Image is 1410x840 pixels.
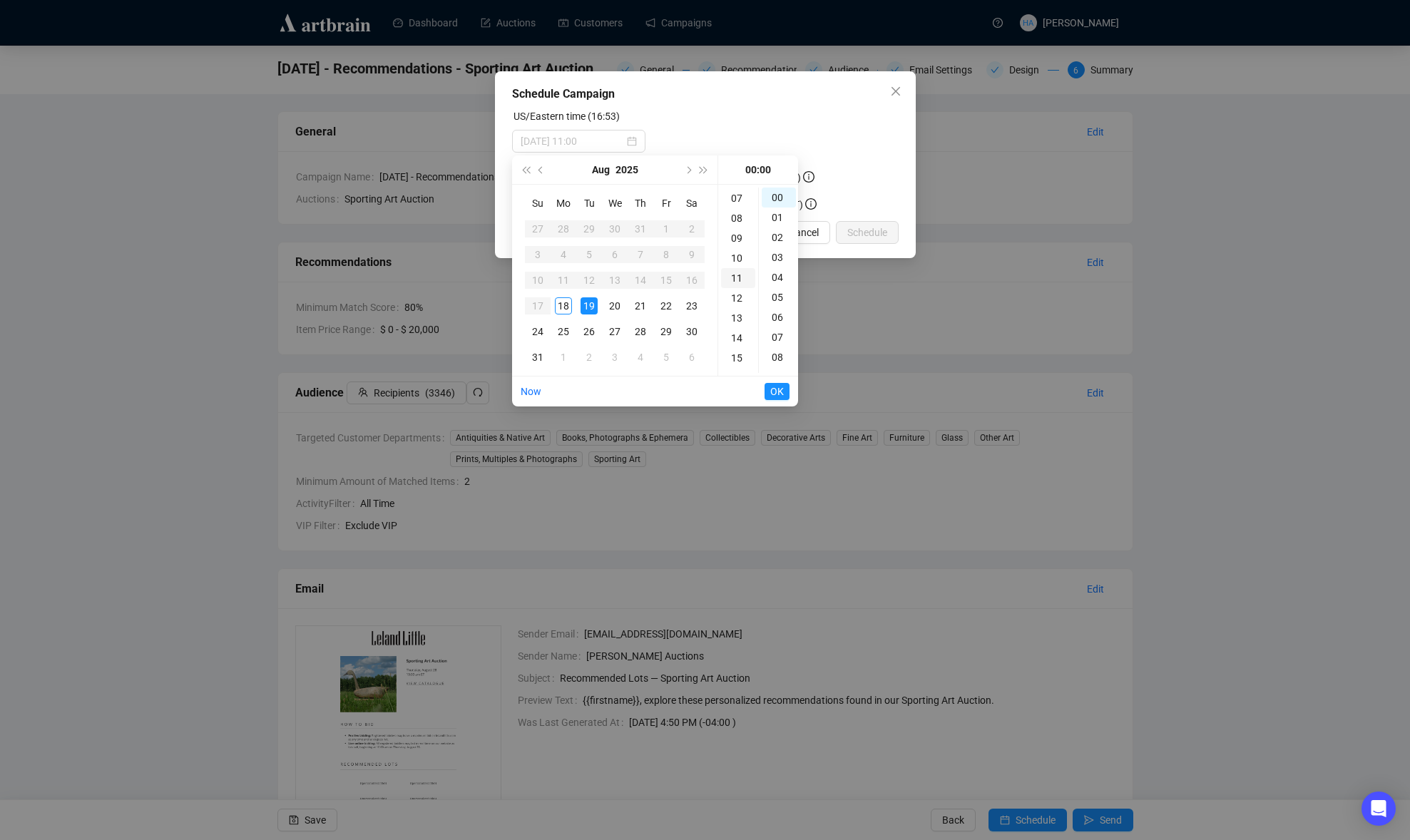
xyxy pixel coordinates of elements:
div: 02 [762,227,796,247]
div: 03 [762,247,796,267]
td: 2025-08-18 [551,293,576,319]
span: info-circle [803,171,814,183]
div: 10 [721,248,755,268]
div: 00 [762,188,796,208]
td: 2025-08-01 [653,216,679,242]
div: 05 [762,287,796,307]
div: 6 [683,349,700,366]
div: 4 [555,246,572,263]
div: 9 [683,246,700,263]
td: 2025-08-08 [653,242,679,267]
div: 00:00 [724,155,792,184]
div: 17 [529,297,546,314]
div: 11 [555,272,572,289]
div: 28 [555,220,572,237]
div: 01 [762,208,796,227]
td: 2025-08-09 [679,242,705,267]
div: 19 [581,297,598,314]
div: 14 [721,328,755,348]
td: 2025-09-01 [551,344,576,370]
div: 16 [683,272,700,289]
div: 15 [658,272,675,289]
td: 2025-08-31 [525,344,551,370]
button: Last year (Control + left) [518,155,533,184]
div: 14 [632,272,649,289]
td: 2025-07-29 [576,216,602,242]
div: 30 [683,323,700,340]
td: 2025-09-02 [576,344,602,370]
div: 30 [606,220,623,237]
label: US/Eastern time (16:53) [514,111,620,122]
div: 11 [721,268,755,288]
button: Next year (Control + right) [696,155,712,184]
td: 2025-08-07 [628,242,653,267]
td: 2025-07-30 [602,216,628,242]
td: 2025-08-10 [525,267,551,293]
input: Select date [521,133,624,149]
th: Fr [653,190,679,216]
td: 2025-08-27 [602,319,628,344]
div: Schedule Campaign [512,86,899,103]
div: 13 [606,272,623,289]
div: 04 [762,267,796,287]
td: 2025-08-29 [653,319,679,344]
td: 2025-08-17 [525,293,551,319]
span: info-circle [805,198,817,210]
div: 13 [721,308,755,328]
div: 25 [555,323,572,340]
div: 23 [683,297,700,314]
th: We [602,190,628,216]
div: 2 [683,220,700,237]
td: 2025-08-19 [576,293,602,319]
div: 8 [658,246,675,263]
div: 6 [606,246,623,263]
td: 2025-08-11 [551,267,576,293]
button: Close [884,80,907,103]
div: 20 [606,297,623,314]
div: 1 [555,349,572,366]
div: 07 [762,327,796,347]
span: Cancel [789,225,819,240]
span: OK [770,378,784,405]
td: 2025-08-03 [525,242,551,267]
td: 2025-08-16 [679,267,705,293]
div: 27 [529,220,546,237]
td: 2025-08-21 [628,293,653,319]
td: 2025-07-28 [551,216,576,242]
button: Cancel [777,221,830,244]
div: 28 [632,323,649,340]
td: 2025-07-27 [525,216,551,242]
th: Sa [679,190,705,216]
td: 2025-08-06 [602,242,628,267]
td: 2025-09-03 [602,344,628,370]
td: 2025-08-22 [653,293,679,319]
button: Choose a month [592,155,610,184]
div: 22 [658,297,675,314]
div: 06 [762,307,796,327]
th: Tu [576,190,602,216]
div: 3 [529,246,546,263]
td: 2025-08-23 [679,293,705,319]
div: 12 [721,288,755,308]
td: 2025-09-04 [628,344,653,370]
th: Su [525,190,551,216]
div: 2 [581,349,598,366]
div: 12 [581,272,598,289]
td: 2025-08-26 [576,319,602,344]
div: 29 [658,323,675,340]
a: Now [521,386,541,397]
td: 2025-09-06 [679,344,705,370]
th: Mo [551,190,576,216]
div: 3 [606,349,623,366]
td: 2025-07-31 [628,216,653,242]
button: Schedule [836,221,899,244]
td: 2025-08-12 [576,267,602,293]
div: 5 [658,349,675,366]
div: 09 [721,228,755,248]
button: Next month (PageDown) [680,155,695,184]
div: 7 [632,246,649,263]
div: 08 [762,347,796,367]
div: 5 [581,246,598,263]
td: 2025-08-24 [525,319,551,344]
button: Choose a year [615,155,638,184]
